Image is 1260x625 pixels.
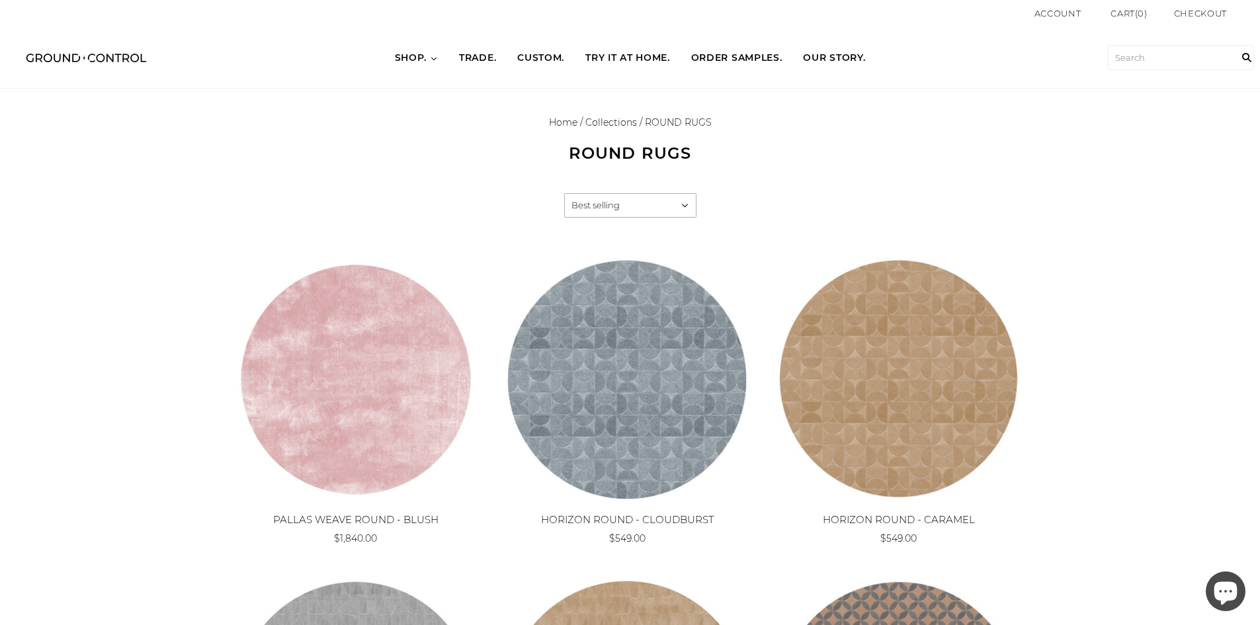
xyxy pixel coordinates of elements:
input: Search [1108,45,1253,70]
span: CUSTOM. [517,52,564,65]
span: TRADE. [459,52,496,65]
span: $549.00 [609,532,646,544]
span: OUR STORY. [803,52,865,65]
a: ORDER SAMPLES. [681,40,793,77]
a: Cart(0) [1111,7,1148,21]
a: CUSTOM. [507,40,575,77]
span: / [640,116,642,128]
span: $549.00 [880,532,917,544]
inbox-online-store-chat: Shopify online store chat [1202,571,1249,614]
a: TRY IT AT HOME. [575,40,681,77]
span: TRY IT AT HOME. [585,52,670,65]
a: HORIZON ROUND - CLOUDBURST [541,513,714,526]
span: 0 [1138,8,1144,19]
input: Search [1234,27,1260,88]
h1: ROUND RUGS [432,144,829,163]
a: SHOP. [384,40,449,77]
a: PALLAS WEAVE ROUND - BLUSH [273,513,439,526]
a: Collections [585,116,637,128]
a: Home [549,116,577,128]
span: SHOP. [395,52,427,65]
a: TRADE. [448,40,507,77]
a: HORIZON ROUND - CARAMEL [823,513,975,526]
span: ROUND RUGS [645,116,712,128]
span: ORDER SAMPLES. [691,52,782,65]
a: OUR STORY. [792,40,876,77]
span: $1,840.00 [334,532,377,544]
a: Account [1034,8,1081,19]
span: Cart [1111,8,1135,19]
span: / [580,116,583,128]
